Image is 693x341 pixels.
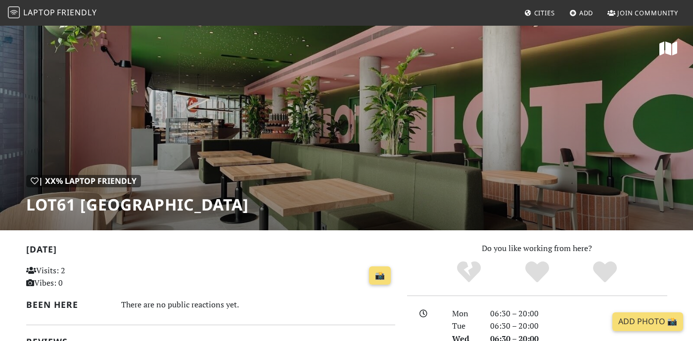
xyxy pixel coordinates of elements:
h1: LOT61 [GEOGRAPHIC_DATA] [26,195,249,214]
a: Cities [520,4,559,22]
div: There are no public reactions yet. [121,298,395,312]
a: LaptopFriendly LaptopFriendly [8,4,97,22]
a: Add [565,4,598,22]
div: 06:30 – 20:00 [484,307,673,320]
div: Mon [446,307,484,320]
p: Do you like working from here? [407,242,667,255]
div: 06:30 – 20:00 [484,320,673,333]
div: Definitely! [571,260,639,285]
h2: [DATE] [26,244,395,258]
span: Join Community [617,8,678,17]
span: Add [579,8,594,17]
img: LaptopFriendly [8,6,20,18]
div: | XX% Laptop Friendly [26,175,141,188]
span: Laptop [23,7,55,18]
div: Yes [503,260,571,285]
div: No [435,260,503,285]
a: Add Photo 📸 [612,312,683,331]
div: Tue [446,320,484,333]
p: Visits: 2 Vibes: 0 [26,264,141,290]
a: Join Community [603,4,682,22]
a: 📸 [369,266,391,285]
span: Friendly [57,7,96,18]
h2: Been here [26,299,110,310]
span: Cities [534,8,555,17]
